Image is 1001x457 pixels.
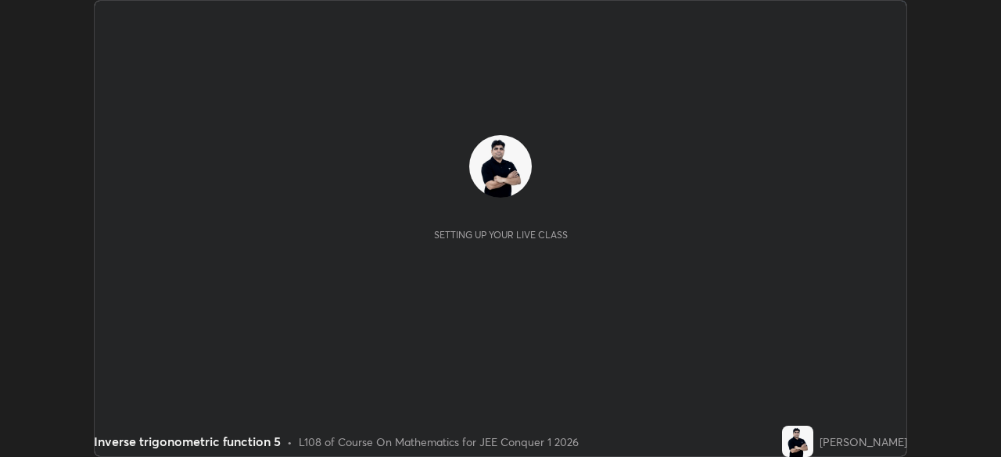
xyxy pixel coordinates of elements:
[287,434,292,450] div: •
[94,432,281,451] div: Inverse trigonometric function 5
[469,135,532,198] img: deab58f019554190b94dbb1f509c7ae8.jpg
[820,434,907,450] div: [PERSON_NAME]
[299,434,579,450] div: L108 of Course On Mathematics for JEE Conquer 1 2026
[434,229,568,241] div: Setting up your live class
[782,426,813,457] img: deab58f019554190b94dbb1f509c7ae8.jpg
